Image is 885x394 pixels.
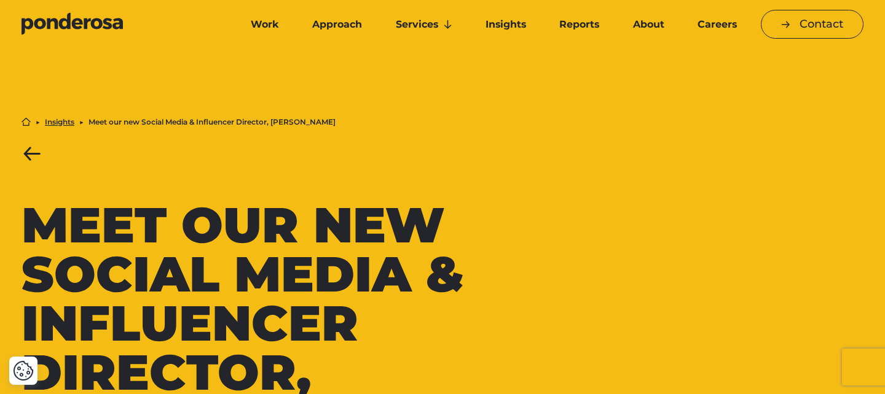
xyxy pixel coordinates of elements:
[545,12,613,37] a: Reports
[237,12,293,37] a: Work
[13,360,34,381] img: Revisit consent button
[761,10,863,39] a: Contact
[36,118,40,126] li: ▶︎
[22,146,43,161] a: Back to Insights
[618,12,678,37] a: About
[79,118,84,126] li: ▶︎
[382,12,466,37] a: Services
[88,118,336,126] li: Meet our new Social Media & Influencer Director, [PERSON_NAME]
[45,118,74,126] a: Insights
[13,360,34,381] button: Cookie Settings
[298,12,376,37] a: Approach
[22,117,31,126] a: Home
[22,12,218,37] a: Go to homepage
[471,12,540,37] a: Insights
[683,12,751,37] a: Careers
